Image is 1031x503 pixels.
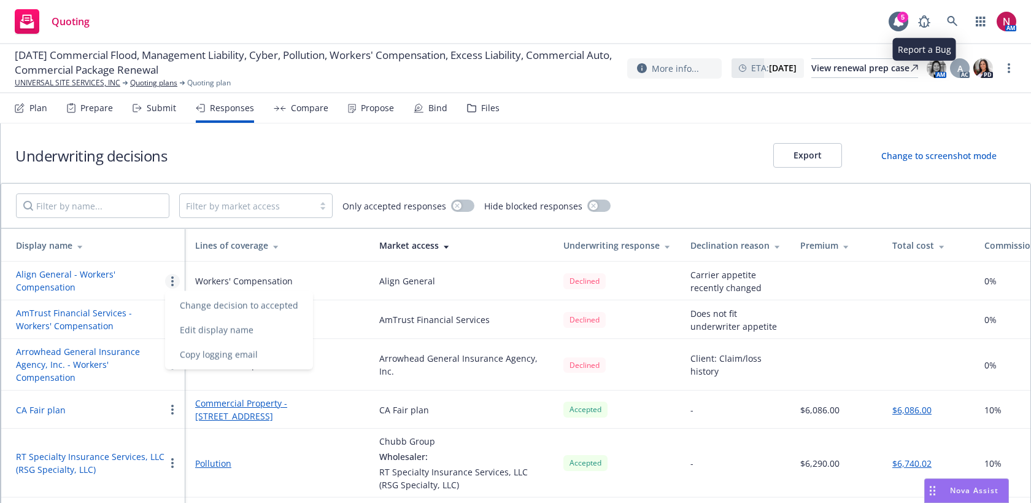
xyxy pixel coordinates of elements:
a: Quoting [10,4,95,39]
div: Workers' Compensation [195,275,293,287]
div: Accepted [563,402,608,417]
div: Client: Claim/loss history [690,352,781,378]
span: Edit display name [165,324,268,336]
div: Chubb Group [379,435,544,448]
h1: Underwriting decisions [15,146,167,166]
img: photo [997,12,1016,31]
span: Quoting [52,17,90,26]
span: Quoting plan [187,77,231,88]
button: Nova Assist [924,478,1009,503]
input: Filter by name... [16,193,169,218]
div: $6,290.00 [800,457,840,470]
div: Files [481,103,500,113]
a: Quoting plans [130,77,177,88]
a: Commercial Property - [STREET_ADDRESS] [195,397,360,423]
div: Premium [800,239,873,252]
img: photo [973,58,993,78]
div: $6,086.00 [800,404,840,416]
a: UNIVERSAL SITE SERVICES, INC [15,77,120,88]
button: CA Fair plan [16,404,66,416]
div: Prepare [80,103,113,113]
button: $6,086.00 [892,404,932,416]
span: Hide blocked responses [484,200,582,213]
span: 0% [984,359,997,372]
div: Bind [428,103,447,113]
div: Does not fit underwriter appetite [690,307,781,333]
div: - [690,404,693,416]
span: 0% [984,313,997,326]
span: Copy logging email [165,349,272,361]
span: 10% [984,457,1002,470]
div: - [690,457,693,470]
div: Lines of coverage [195,239,360,252]
span: 0% [984,275,997,287]
img: photo [927,58,946,78]
div: AmTrust Financial Services [379,313,490,326]
span: Only accepted responses [342,200,446,213]
div: Arrowhead General Insurance Agency, Inc. [379,352,544,378]
div: Total cost [892,239,965,252]
div: Plan [29,103,47,113]
button: Export [773,143,842,168]
div: Declined [563,357,606,373]
div: Underwriting response [563,239,671,252]
div: View renewal prep case [811,59,918,77]
button: Align General - Workers' Compensation [16,268,165,294]
button: AmTrust Financial Services - Workers' Compensation [16,306,165,332]
div: Propose [361,103,394,113]
button: Change to screenshot mode [862,143,1016,168]
div: Declination reason [690,239,781,252]
button: More info... [627,58,722,79]
div: Accepted [563,455,608,470]
button: $6,740.02 [892,457,932,470]
span: A [957,62,963,75]
span: Declined [563,311,606,327]
div: Submit [147,103,176,113]
div: Wholesaler: [379,450,544,463]
strong: [DATE] [769,62,797,74]
a: View renewal prep case [811,58,918,78]
span: More info... [652,62,699,75]
a: Report a Bug [912,9,936,34]
span: Nova Assist [950,485,998,496]
a: Switch app [968,9,993,34]
button: RT Specialty Insurance Services, LLC (RSG Specialty, LLC) [16,450,165,476]
div: Align General [379,275,435,287]
div: Responses [210,103,254,113]
a: Search [940,9,965,34]
div: Declined [563,273,606,289]
div: 5 [897,12,908,23]
div: Display name [16,239,176,252]
a: more [1002,61,1016,76]
div: Drag to move [925,479,940,502]
span: [DATE] Commercial Flood, Management Liability, Cyber, Pollution, Workers' Compensation, Excess Li... [15,48,617,77]
div: RT Specialty Insurance Services, LLC (RSG Specialty, LLC) [379,466,544,491]
span: ETA : [751,61,797,74]
a: Pollution [195,457,360,470]
div: Compare [291,103,328,113]
span: 10% [984,404,1002,416]
span: Change decision to accepted [165,300,313,311]
div: Market access [379,239,544,252]
div: Change to screenshot mode [881,149,997,162]
div: Carrier appetite recently changed [690,268,781,294]
button: Arrowhead General Insurance Agency, Inc. - Workers' Compensation [16,345,165,384]
div: CA Fair plan [379,404,429,416]
div: Declined [563,312,606,327]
